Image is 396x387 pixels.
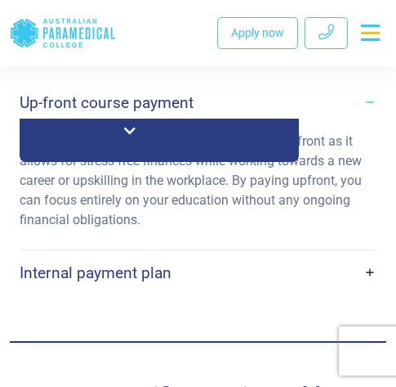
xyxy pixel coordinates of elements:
[20,263,171,282] h4: Internal payment plan
[20,87,376,119] a: Up-front course payment
[217,17,298,49] a: Apply now
[354,18,386,47] button: Toggle navigation
[10,7,116,60] a: Australian Paramedical College
[20,257,376,289] a: Internal payment plan
[20,132,376,230] p: Many students choose to pay for their course upfront as it allows for stress-free finances while ...
[20,93,194,112] h4: Up-front course payment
